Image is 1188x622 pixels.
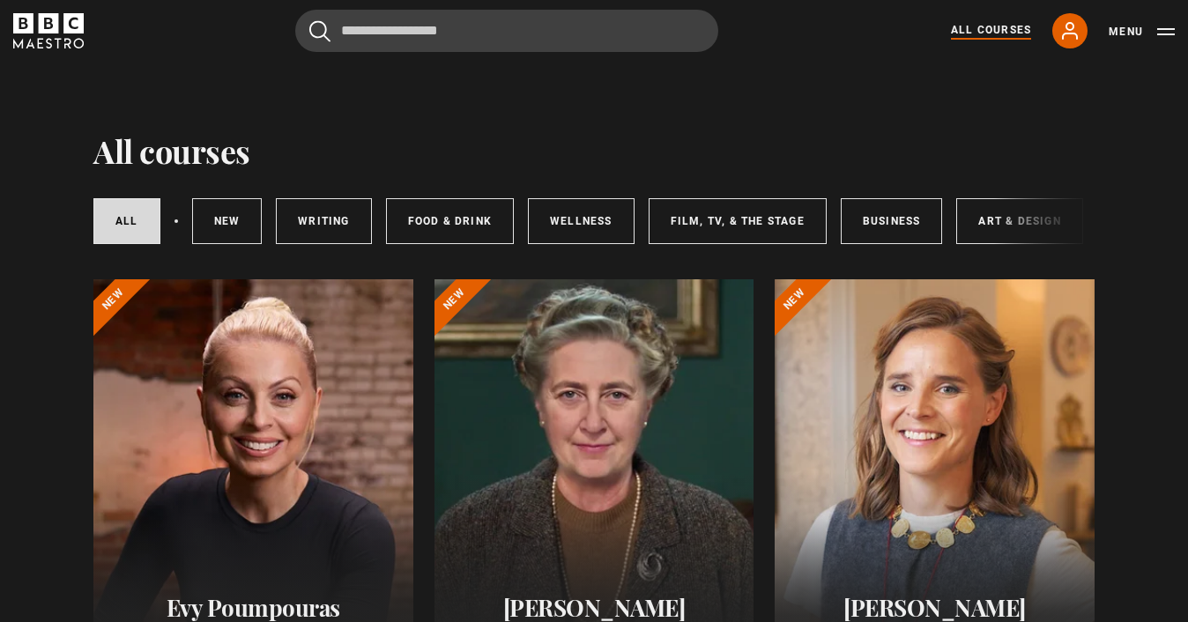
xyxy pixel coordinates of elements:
[956,198,1082,244] a: Art & Design
[93,198,160,244] a: All
[386,198,514,244] a: Food & Drink
[309,20,330,42] button: Submit the search query
[649,198,827,244] a: Film, TV, & The Stage
[295,10,718,52] input: Search
[796,594,1073,621] h2: [PERSON_NAME]
[13,13,84,48] svg: BBC Maestro
[951,22,1031,40] a: All Courses
[456,594,733,621] h2: [PERSON_NAME]
[93,132,250,169] h1: All courses
[276,198,371,244] a: Writing
[1109,23,1175,41] button: Toggle navigation
[192,198,263,244] a: New
[528,198,635,244] a: Wellness
[841,198,943,244] a: Business
[115,594,392,621] h2: Evy Poumpouras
